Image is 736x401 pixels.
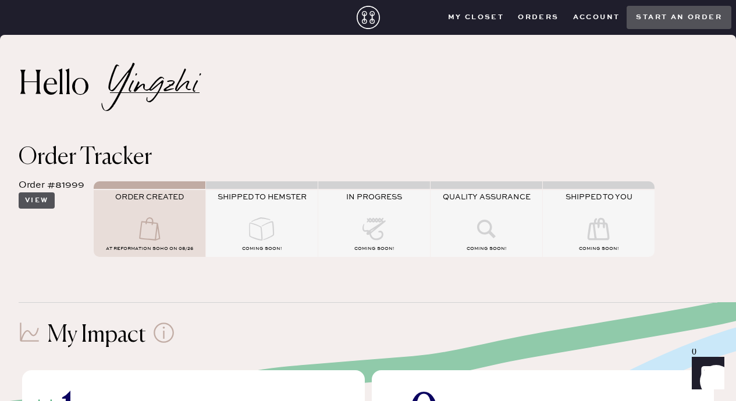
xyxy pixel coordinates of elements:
iframe: Front Chat [681,349,731,399]
span: SHIPPED TO HEMSTER [218,192,307,202]
button: Start an order [627,6,731,29]
span: COMING SOON! [579,246,618,252]
span: COMING SOON! [467,246,506,252]
span: IN PROGRESS [346,192,402,202]
span: COMING SOON! [354,246,394,252]
span: ORDER CREATED [115,192,184,202]
h1: My Impact [47,321,146,349]
h2: Hello [19,71,110,99]
h2: Yingzhi [110,78,200,93]
span: AT Reformation Soho on 08/26 [106,246,193,252]
button: My Closet [441,9,511,26]
span: SHIPPED TO YOU [566,192,632,202]
button: View [19,192,55,209]
span: QUALITY ASSURANCE [443,192,531,202]
span: COMING SOON! [242,246,282,252]
span: Order Tracker [19,146,152,169]
button: Account [566,9,627,26]
button: Orders [511,9,566,26]
div: Order #81999 [19,178,84,192]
